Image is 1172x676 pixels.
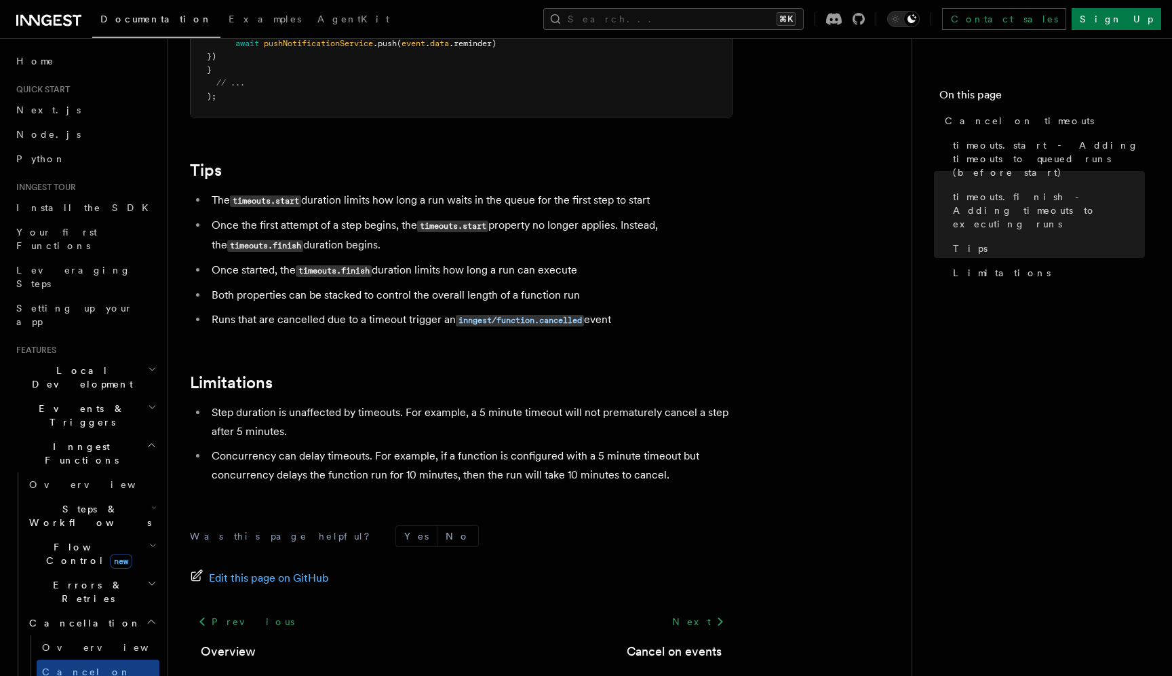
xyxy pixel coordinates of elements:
[208,447,732,485] li: Concurrency can delay timeouts. For example, if a function is configured with a 5 minute timeout ...
[24,497,159,535] button: Steps & Workflows
[220,4,309,37] a: Examples
[190,529,379,543] p: Was this page helpful?
[16,227,97,251] span: Your first Functions
[948,185,1145,236] a: timeouts.finish - Adding timeouts to executing runs
[100,14,212,24] span: Documentation
[11,220,159,258] a: Your first Functions
[16,105,81,115] span: Next.js
[953,242,988,255] span: Tips
[887,11,920,27] button: Toggle dark mode
[29,479,169,490] span: Overview
[953,266,1051,280] span: Limitations
[208,216,732,255] li: Once the first attempt of a step begins, the property no longer applies. Instead, the duration be...
[664,609,732,634] a: Next
[11,440,146,467] span: Inngest Functions
[953,190,1145,231] span: timeouts.finish - Adding timeouts to executing runs
[229,14,301,24] span: Examples
[417,221,488,232] code: timeouts.start
[11,49,159,73] a: Home
[208,286,732,305] li: Both properties can be stacked to control the overall length of a function run
[309,4,397,37] a: AgentKit
[209,569,329,588] span: Edit this page on GitHub
[948,261,1145,285] a: Limitations
[24,578,147,605] span: Errors & Retries
[16,202,157,213] span: Install the SDK
[11,98,159,122] a: Next.js
[92,4,220,38] a: Documentation
[11,147,159,171] a: Python
[37,635,159,660] a: Overview
[190,609,302,634] a: Previous
[1072,8,1161,30] a: Sign Up
[373,39,397,48] span: .push
[208,191,732,210] li: The duration limits how long a run waits in the queue for the first step to start
[296,265,372,277] code: timeouts.finish
[16,153,66,164] span: Python
[16,54,54,68] span: Home
[110,554,132,569] span: new
[16,303,133,327] span: Setting up your app
[939,109,1145,133] a: Cancel on timeouts
[11,364,148,391] span: Local Development
[11,396,159,434] button: Events & Triggers
[11,402,148,429] span: Events & Triggers
[42,642,182,653] span: Overview
[11,84,70,95] span: Quick start
[948,236,1145,261] a: Tips
[24,573,159,611] button: Errors & Retries
[207,52,216,61] span: })
[543,8,804,30] button: Search...⌘K
[208,403,732,441] li: Step duration is unaffected by timeouts. For example, a 5 minute timeout will not prematurely can...
[190,373,273,392] a: Limitations
[317,14,389,24] span: AgentKit
[24,611,159,635] button: Cancellation
[230,195,301,207] code: timeouts.start
[190,569,329,588] a: Edit this page on GitHub
[11,195,159,220] a: Install the SDK
[437,526,478,546] button: No
[264,39,373,48] span: pushNotificationService
[11,258,159,296] a: Leveraging Steps
[11,182,76,193] span: Inngest tour
[207,92,216,101] span: );
[953,138,1145,179] span: timeouts.start - Adding timeouts to queued runs (before start)
[216,78,245,88] span: // ...
[24,502,151,529] span: Steps & Workflows
[190,161,222,180] a: Tips
[11,345,56,356] span: Features
[16,265,131,289] span: Leveraging Steps
[425,39,430,48] span: .
[430,39,449,48] span: data
[11,358,159,396] button: Local Development
[948,133,1145,185] a: timeouts.start - Adding timeouts to queued runs (before start)
[939,87,1145,109] h4: On this page
[208,310,732,330] li: Runs that are cancelled due to a timeout trigger an event
[207,65,212,75] span: }
[24,540,149,567] span: Flow Control
[24,472,159,497] a: Overview
[11,434,159,472] button: Inngest Functions
[208,261,732,280] li: Once started, the duration limits how long a run can execute
[201,642,256,661] a: Overview
[11,122,159,147] a: Node.js
[24,616,141,630] span: Cancellation
[777,12,796,26] kbd: ⌘K
[11,296,159,334] a: Setting up your app
[456,313,584,326] a: inngest/function.cancelled
[24,535,159,573] button: Flow Controlnew
[456,315,584,326] code: inngest/function.cancelled
[942,8,1066,30] a: Contact sales
[397,39,402,48] span: (
[16,129,81,140] span: Node.js
[627,642,722,661] a: Cancel on events
[449,39,496,48] span: .reminder)
[396,526,437,546] button: Yes
[227,240,303,252] code: timeouts.finish
[235,39,259,48] span: await
[945,114,1094,128] span: Cancel on timeouts
[402,39,425,48] span: event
